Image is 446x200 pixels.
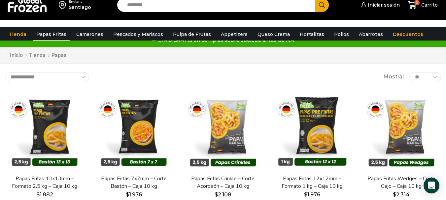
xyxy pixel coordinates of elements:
bdi: 1.882 [36,191,53,198]
bdi: 2.108 [215,191,231,198]
span: Mostrar [383,73,404,81]
a: Papas Fritas 7x7mm – Corte Bastón – Caja 10 kg [98,175,169,190]
span: $ [304,191,307,198]
a: Pulpa de Frutas [170,28,214,41]
span: $ [126,191,129,198]
a: Pescados y Mariscos [110,28,166,41]
span: Iniciar sesión [366,2,400,8]
a: Tienda [6,28,30,41]
div: Santiago [69,4,91,11]
h1: Papas [51,52,66,58]
a: Camarones [73,28,107,41]
a: Queso Crema [254,28,293,41]
span: $ [215,191,218,198]
a: Pollos [331,28,352,41]
nav: Breadcrumb [10,52,66,59]
a: Papas Fritas 12x12mm – Formato 1 kg – Caja 10 kg [277,175,348,190]
a: Appetizers [218,28,251,41]
a: Inicio [10,52,23,59]
span: Carrito [420,2,438,8]
bdi: 1.976 [304,191,320,198]
a: Hortalizas [296,28,327,41]
span: $ [36,191,40,198]
a: Papas Fritas 13x13mm – Formato 2,5 kg – Caja 10 kg [9,175,80,190]
select: Pedido de la tienda [5,72,89,82]
a: Descuentos [390,28,427,41]
bdi: 2.314 [393,191,410,198]
a: Papas Fritas [33,28,70,41]
a: Tienda [29,52,46,59]
a: Papas Fritas Crinkle – Corte Acordeón – Caja 10 kg [187,175,258,190]
a: Papas Fritas Wedges – Corte Gajo – Caja 10 kg [366,175,437,190]
a: Abarrotes [356,28,386,41]
span: $ [393,191,396,198]
bdi: 1.976 [126,191,142,198]
div: Open Intercom Messenger [424,178,439,193]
